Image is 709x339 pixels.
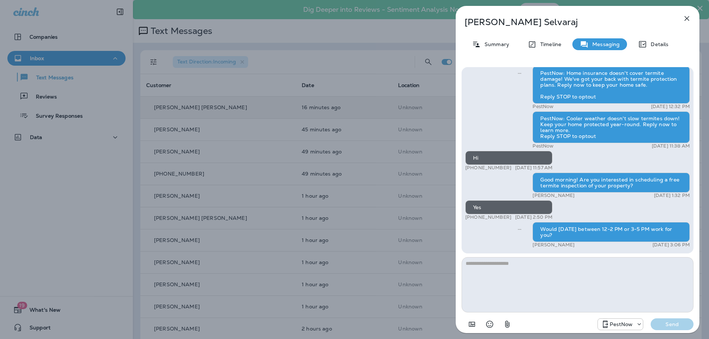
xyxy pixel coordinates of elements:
[532,173,690,193] div: Good morning! Are you interested in scheduling a free termite inspection of your property?
[532,111,690,143] div: PestNow: Cooler weather doesn't slow termites down! Keep your home protected year-round. Reply no...
[532,222,690,242] div: Would [DATE] between 12-2 PM or 3-5 PM work for you?
[532,193,575,198] p: [PERSON_NAME]
[532,143,554,149] p: PestNow
[481,41,509,47] p: Summary
[653,242,690,248] p: [DATE] 3:06 PM
[654,193,690,198] p: [DATE] 1:32 PM
[515,214,552,220] p: [DATE] 2:50 PM
[465,214,511,220] p: [PHONE_NUMBER]
[515,165,552,171] p: [DATE] 11:57 AM
[532,242,575,248] p: [PERSON_NAME]
[518,69,521,76] span: Sent
[652,143,690,149] p: [DATE] 11:38 AM
[610,321,633,327] p: PestNow
[518,225,521,232] span: Sent
[532,66,690,104] div: PestNow: Home insurance doesn't cover termite damage! We've got your back with termite protection...
[465,317,479,332] button: Add in a premade template
[651,104,690,110] p: [DATE] 12:32 PM
[598,320,643,329] div: +1 (703) 691-5149
[537,41,561,47] p: Timeline
[465,165,511,171] p: [PHONE_NUMBER]
[482,317,497,332] button: Select an emoji
[532,104,554,110] p: PestNow
[465,17,666,27] p: [PERSON_NAME] Selvaraj
[465,151,552,165] div: Hi
[465,200,552,214] div: Yes
[647,41,668,47] p: Details
[589,41,620,47] p: Messaging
